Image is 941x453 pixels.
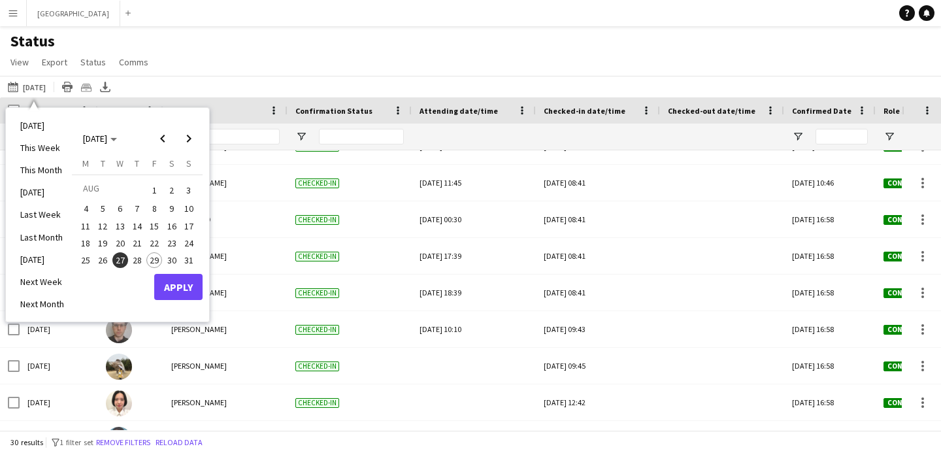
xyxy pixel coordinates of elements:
span: Comms [119,56,148,68]
button: 18-08-2025 [77,235,94,252]
span: Checked-in [295,288,339,298]
span: Checked-in [295,215,339,225]
div: [DATE] 16:58 [784,238,876,274]
button: 03-08-2025 [180,180,197,200]
span: Role Status [883,106,927,116]
button: 12-08-2025 [94,218,111,235]
div: [DATE] 17:39 [420,238,528,274]
span: 23 [164,235,180,251]
span: 16 [164,218,180,234]
img: Mariko Nozaki [106,390,132,416]
span: S [186,158,191,169]
div: [DATE] 16:58 [784,348,876,384]
span: 1 filter set [59,437,93,447]
span: 10 [181,201,197,217]
span: 8 [146,201,162,217]
button: 20-08-2025 [112,235,129,252]
button: 15-08-2025 [146,218,163,235]
div: [DATE] 08:41 [544,201,652,237]
span: 28 [129,252,145,268]
button: 19-08-2025 [94,235,111,252]
li: This Month [12,159,72,181]
span: Checked-in [295,398,339,408]
div: [DATE] 16:58 [784,275,876,310]
span: 29 [146,252,162,268]
button: Next month [176,126,202,152]
button: 31-08-2025 [180,252,197,269]
button: 21-08-2025 [129,235,146,252]
button: 22-08-2025 [146,235,163,252]
span: [PERSON_NAME] [171,397,227,407]
button: 04-08-2025 [77,200,94,217]
button: 25-08-2025 [77,252,94,269]
div: [DATE] 08:41 [544,238,652,274]
span: 18 [78,235,93,251]
span: 24 [181,235,197,251]
span: 14 [129,218,145,234]
button: [DATE] [5,79,48,95]
button: Remove filters [93,435,153,450]
img: Mariko Fujii [106,427,132,453]
button: 07-08-2025 [129,200,146,217]
span: Checked-in [295,361,339,371]
span: Confirmed [883,325,932,335]
span: Confirmed [883,215,932,225]
span: 1 [146,181,162,199]
button: 13-08-2025 [112,218,129,235]
button: 14-08-2025 [129,218,146,235]
span: Status [80,56,106,68]
li: [DATE] [12,181,72,203]
span: 12 [95,218,111,234]
span: 22 [146,235,162,251]
button: 29-08-2025 [146,252,163,269]
div: [DATE] 08:41 [544,275,652,310]
span: 15 [146,218,162,234]
button: 26-08-2025 [94,252,111,269]
div: [DATE] [20,384,98,420]
button: Open Filter Menu [883,131,895,143]
td: AUG [77,180,146,200]
a: Export [37,54,73,71]
button: Apply [154,274,203,300]
span: 19 [95,235,111,251]
input: Confirmation Status Filter Input [319,129,404,144]
span: Checked-out date/time [668,106,755,116]
input: Confirmed Date Filter Input [816,129,868,144]
button: Reload data [153,435,205,450]
button: 27-08-2025 [112,252,129,269]
input: Name Filter Input [195,129,280,144]
span: Name [171,106,192,116]
img: Jean Verona [106,317,132,343]
button: [GEOGRAPHIC_DATA] [27,1,120,26]
span: W [116,158,124,169]
span: 7 [129,201,145,217]
div: [DATE] 09:43 [544,311,652,347]
span: Checked-in date/time [544,106,625,116]
span: 9 [164,201,180,217]
span: 26 [95,252,111,268]
span: Checked-in [295,178,339,188]
a: Comms [114,54,154,71]
span: 5 [95,201,111,217]
li: [DATE] [12,248,72,271]
button: 01-08-2025 [146,180,163,200]
div: [DATE] 10:46 [784,165,876,201]
span: Confirmed Date [792,106,851,116]
li: This Week [12,137,72,159]
li: Last Week [12,203,72,226]
span: [DATE] [83,133,107,144]
span: [PERSON_NAME] [171,324,227,334]
span: [PERSON_NAME] [171,361,227,371]
span: Checked-in [295,252,339,261]
button: 11-08-2025 [77,218,94,235]
span: Confirmed [883,178,932,188]
button: 23-08-2025 [163,235,180,252]
app-action-btn: Print [59,79,75,95]
span: 27 [112,252,128,268]
button: 05-08-2025 [94,200,111,217]
span: 30 [164,252,180,268]
span: Confirmed [883,288,932,298]
button: Previous month [150,126,176,152]
button: 28-08-2025 [129,252,146,269]
span: Checked-in [295,325,339,335]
